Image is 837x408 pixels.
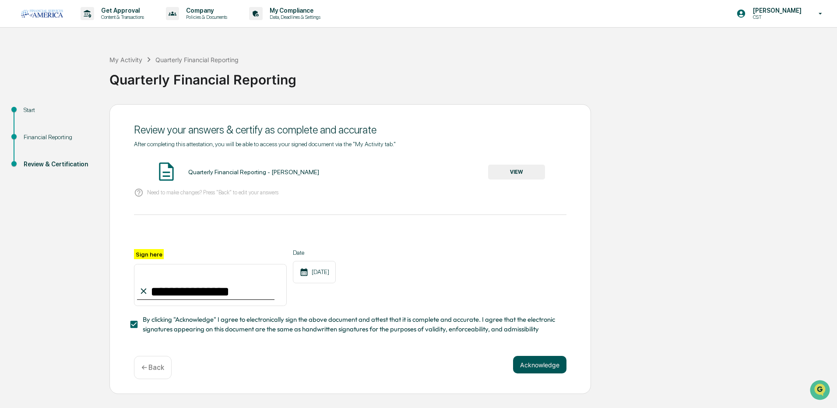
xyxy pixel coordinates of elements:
a: 🖐️Preclearance [5,107,60,123]
div: Review your answers & certify as complete and accurate [134,123,566,136]
div: Quarterly Financial Reporting [109,65,833,88]
p: Company [179,7,232,14]
button: Acknowledge [513,356,566,373]
a: Powered byPylon [62,148,106,155]
p: [PERSON_NAME] [746,7,806,14]
a: 🔎Data Lookup [5,123,59,139]
div: Quarterly Financial Reporting - [PERSON_NAME] [188,169,319,176]
p: Policies & Documents [179,14,232,20]
p: Data, Deadlines & Settings [263,14,325,20]
p: My Compliance [263,7,325,14]
span: After completing this attestation, you will be able to access your signed document via the "My Ac... [134,141,396,148]
p: Content & Transactions [94,14,148,20]
div: Start new chat [30,67,144,76]
button: VIEW [488,165,545,179]
iframe: Open customer support [809,379,833,403]
img: 1746055101610-c473b297-6a78-478c-a979-82029cc54cd1 [9,67,25,83]
span: Preclearance [18,110,56,119]
span: Attestations [72,110,109,119]
div: Start [24,106,95,115]
div: 🔎 [9,128,16,135]
div: Quarterly Financial Reporting [155,56,239,63]
a: 🗄️Attestations [60,107,112,123]
p: Get Approval [94,7,148,14]
p: ← Back [141,363,164,372]
span: By clicking "Acknowledge" I agree to electronically sign the above document and attest that it is... [143,315,559,334]
div: [DATE] [293,261,336,283]
span: Data Lookup [18,127,55,136]
div: Review & Certification [24,160,95,169]
p: CST [746,14,806,20]
label: Date [293,249,336,256]
img: logo [21,10,63,18]
div: We're available if you need us! [30,76,111,83]
span: Pylon [87,148,106,155]
div: My Activity [109,56,142,63]
img: Document Icon [155,161,177,183]
p: Need to make changes? Press "Back" to edit your answers [147,189,278,196]
div: 🖐️ [9,111,16,118]
div: 🗄️ [63,111,70,118]
div: Financial Reporting [24,133,95,142]
button: Start new chat [149,70,159,80]
p: How can we help? [9,18,159,32]
label: Sign here [134,249,164,259]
